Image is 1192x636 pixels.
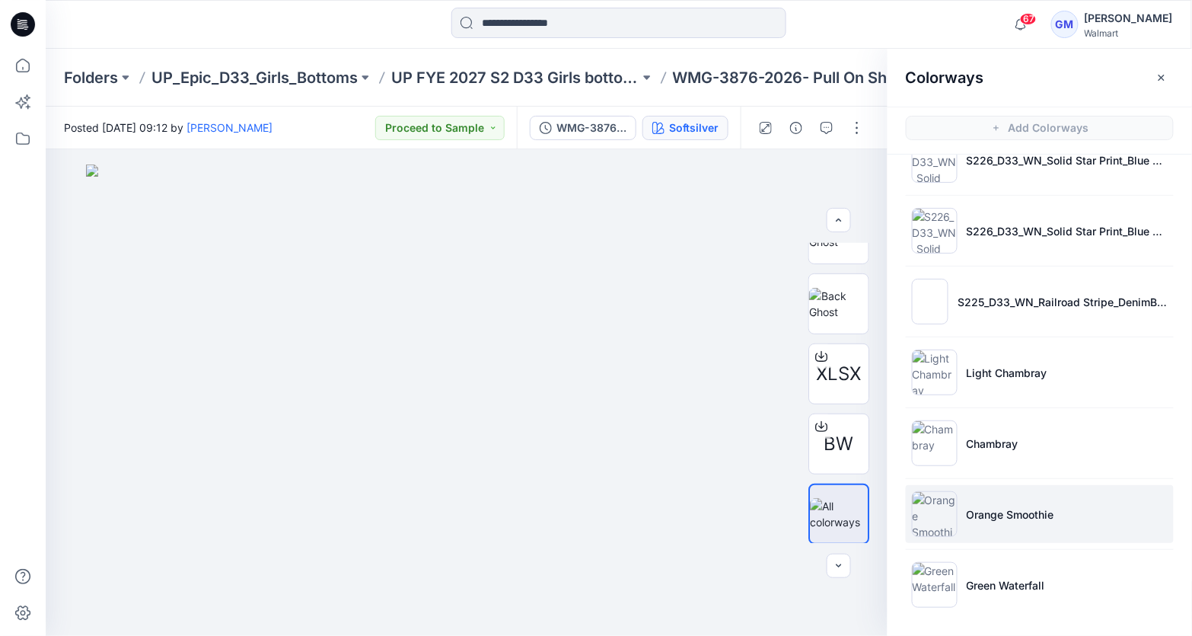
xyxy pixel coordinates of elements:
button: Details [784,116,808,140]
img: Chambray [912,420,958,466]
a: Folders [64,67,118,88]
button: WMG-3876-2026_Rev1_Pull On Short_Opt1B_Full Colorway [530,116,636,140]
a: UP_Epic_D33_Girls_Bottoms [151,67,358,88]
p: Chambray [967,436,1018,452]
span: 67 [1020,13,1037,25]
p: Orange Smoothie [967,507,1054,523]
a: [PERSON_NAME] [186,121,273,134]
p: WMG-3876-2026- Pull On Short_Opt1B [673,67,921,88]
p: Light Chambray [967,365,1047,381]
div: [PERSON_NAME] [1085,9,1173,27]
img: Back Ghost [809,288,869,320]
div: Walmart [1085,27,1173,39]
img: S225_D33_WN_Railroad Stripe_DenimBlue_G2288A [912,279,948,324]
div: WMG-3876-2026_Rev1_Pull On Short_Opt1B_Full Colorway [556,120,626,136]
img: Orange Smoothie [912,491,958,537]
p: S225_D33_WN_Railroad Stripe_DenimBlue_G2288A [958,294,1168,310]
div: GM [1051,11,1079,38]
img: Green Waterfall [912,562,958,608]
img: Light Chambray [912,350,958,395]
p: S226_D33_WN_Solid Star Print_Blue Streak_G2880N [967,223,1168,239]
h2: Colorways [906,69,984,87]
img: S226_D33_WN_Solid Star Print_Blue Streak_G2880N [912,208,958,254]
div: Softsilver [669,120,719,136]
span: XLSX [817,360,862,388]
img: All colorways [810,498,868,530]
img: S226_D33_WN_Solid Star Print_Blue Paradise_G2880M [912,137,958,183]
span: BW [824,430,854,458]
button: Softsilver [642,116,728,140]
p: S226_D33_WN_Solid Star Print_Blue Paradise_G2880M [967,152,1168,168]
a: UP FYE 2027 S2 D33 Girls bottoms Epic [391,67,639,88]
span: Posted [DATE] 09:12 by [64,120,273,136]
p: Green Waterfall [967,577,1045,593]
